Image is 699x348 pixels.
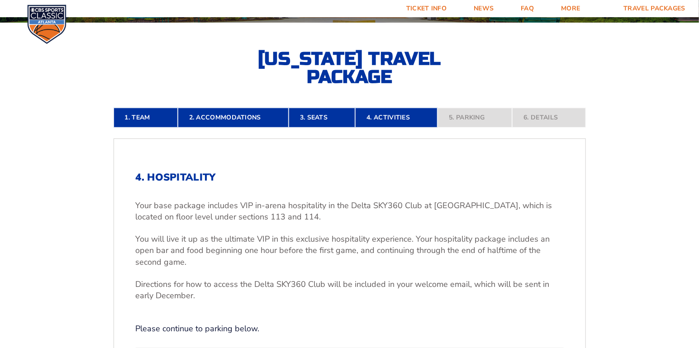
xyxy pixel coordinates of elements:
[178,108,289,128] a: 2. Accommodations
[136,279,564,301] p: Directions for how to access the Delta SKY360 Club will be included in your welcome email, which ...
[136,323,564,334] p: Please continue to parking below.
[136,200,564,223] p: Your base package includes VIP in-arena hospitality in the Delta SKY360 Club at [GEOGRAPHIC_DATA]...
[27,5,67,44] img: CBS Sports Classic
[114,108,178,128] a: 1. Team
[136,234,564,268] p: You will live it up as the ultimate VIP in this exclusive hospitality experience. Your hospitalit...
[136,172,564,183] h2: 4. Hospitality
[250,50,449,86] h2: [US_STATE] Travel Package
[289,108,355,128] a: 3. Seats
